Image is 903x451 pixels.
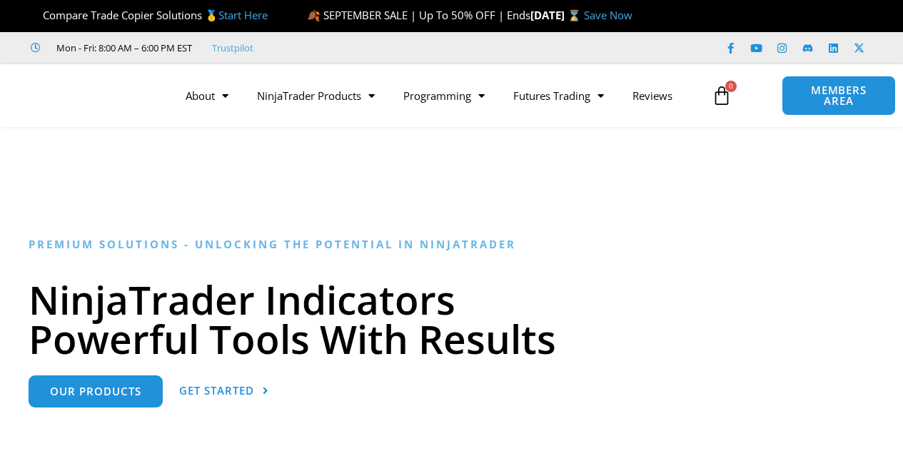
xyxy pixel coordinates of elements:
nav: Menu [171,79,705,112]
a: Programming [389,79,499,112]
span: 🍂 SEPTEMBER SALE | Up To 50% OFF | Ends [307,8,530,22]
strong: [DATE] ⌛ [530,8,584,22]
span: Our Products [50,386,141,397]
a: Start Here [218,8,268,22]
img: 🏆 [31,10,42,21]
a: Futures Trading [499,79,618,112]
a: MEMBERS AREA [782,76,895,116]
a: Trustpilot [212,39,253,56]
span: Compare Trade Copier Solutions 🥇 [31,8,268,22]
span: Get Started [179,385,254,396]
span: Mon - Fri: 8:00 AM – 6:00 PM EST [53,39,192,56]
a: Get Started [179,375,269,407]
img: LogoAI | Affordable Indicators – NinjaTrader [14,70,167,121]
span: MEMBERS AREA [797,85,880,106]
a: 0 [690,75,753,116]
a: About [171,79,243,112]
span: 0 [725,81,737,92]
a: NinjaTrader Products [243,79,389,112]
a: Save Now [584,8,632,22]
h1: NinjaTrader Indicators Powerful Tools With Results [29,280,874,358]
a: Our Products [29,375,163,407]
a: Reviews [618,79,687,112]
h6: Premium Solutions - Unlocking the Potential in NinjaTrader [29,238,874,251]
